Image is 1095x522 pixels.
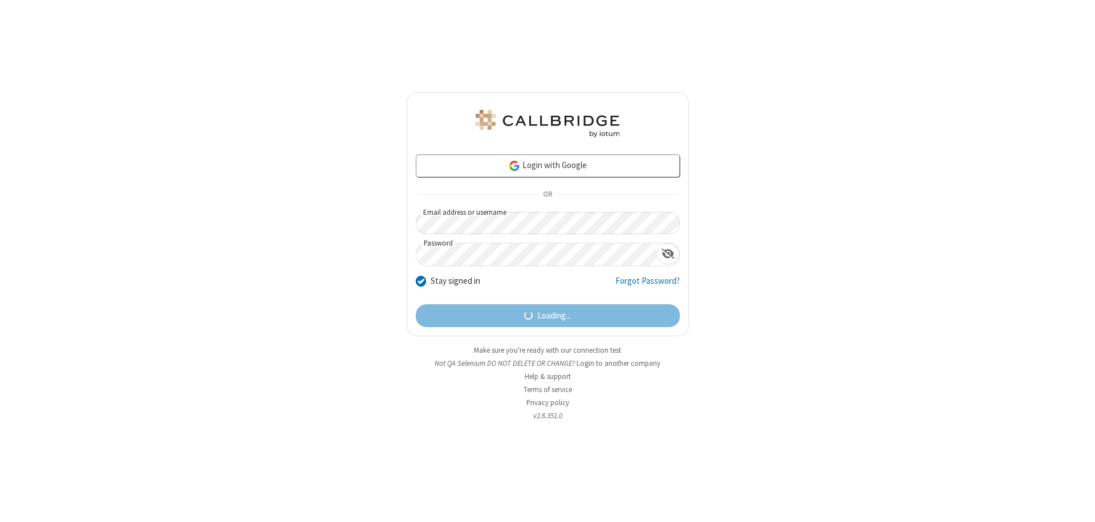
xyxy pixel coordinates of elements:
div: Show password [657,243,679,264]
img: google-icon.png [508,160,521,172]
span: OR [538,187,557,203]
a: Forgot Password? [615,275,680,296]
a: Login with Google [416,154,680,177]
a: Help & support [525,372,571,381]
a: Privacy policy [526,398,569,407]
img: QA Selenium DO NOT DELETE OR CHANGE [473,110,622,137]
input: Password [416,243,657,266]
a: Terms of service [524,385,572,394]
a: Make sure you're ready with our connection test [474,345,621,355]
input: Email address or username [416,212,680,234]
li: v2.6.351.0 [407,410,689,421]
span: Loading... [537,309,571,323]
label: Stay signed in [431,275,480,288]
li: Not QA Selenium DO NOT DELETE OR CHANGE? [407,358,689,369]
button: Login to another company [577,358,660,369]
button: Loading... [416,304,680,327]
